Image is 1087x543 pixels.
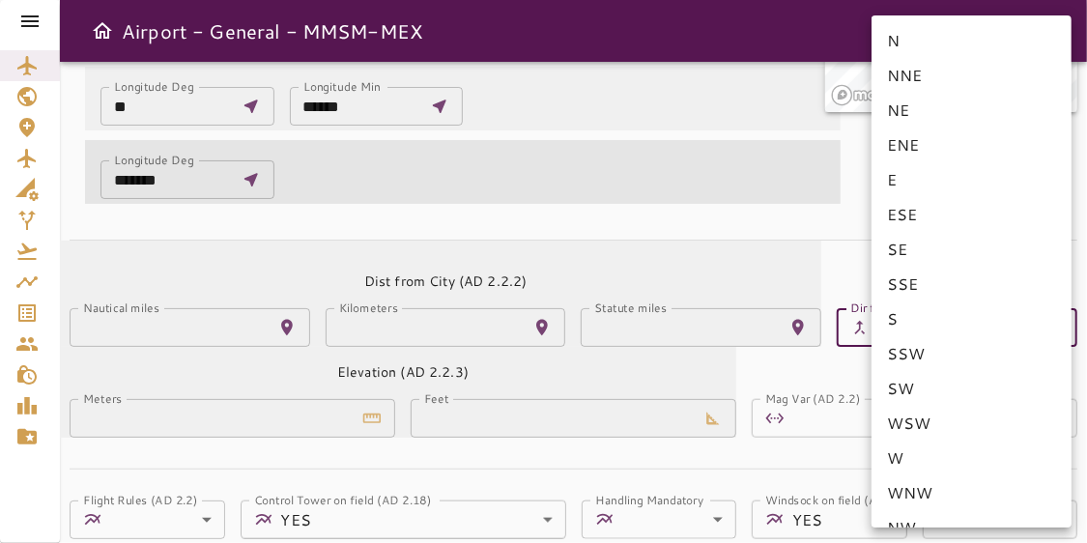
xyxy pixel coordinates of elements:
[872,441,1072,475] li: W
[872,475,1072,510] li: WNW
[872,371,1072,406] li: SW
[872,23,1072,58] li: N
[872,128,1072,162] li: ENE
[872,267,1072,301] li: SSE
[872,406,1072,441] li: WSW
[872,93,1072,128] li: NE
[872,162,1072,197] li: E
[872,301,1072,336] li: S
[872,197,1072,232] li: ESE
[872,336,1072,371] li: SSW
[872,232,1072,267] li: SE
[872,58,1072,93] li: NNE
